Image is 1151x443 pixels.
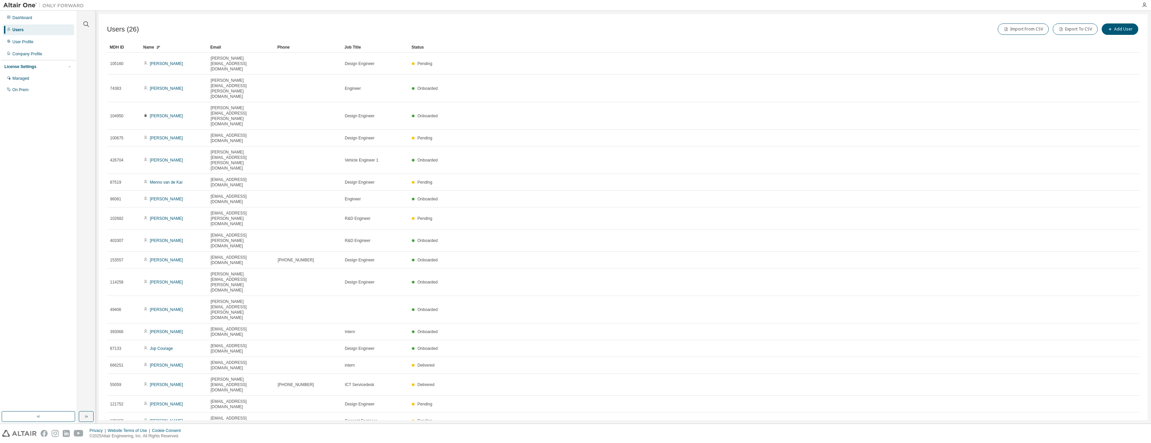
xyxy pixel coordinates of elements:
[418,238,438,243] span: Onboarded
[211,343,272,354] span: [EMAIL_ADDRESS][DOMAIN_NAME]
[2,430,37,437] img: altair_logo.svg
[150,307,183,312] a: [PERSON_NAME]
[418,346,438,351] span: Onboarded
[110,42,138,53] div: MDH ID
[345,346,375,351] span: Design Engineer
[110,279,123,285] span: 114258
[63,430,70,437] img: linkedin.svg
[110,113,123,119] span: 104950
[74,430,84,437] img: youtube.svg
[998,23,1049,35] button: Import From CSV
[211,360,272,371] span: [EMAIL_ADDRESS][DOMAIN_NAME]
[210,42,272,53] div: Email
[211,271,272,293] span: [PERSON_NAME][EMAIL_ADDRESS][PERSON_NAME][DOMAIN_NAME]
[150,280,183,284] a: [PERSON_NAME]
[344,42,406,53] div: Job Title
[418,197,438,201] span: Onboarded
[150,61,183,66] a: [PERSON_NAME]
[150,402,183,406] a: [PERSON_NAME]
[110,61,123,66] span: 105160
[211,299,272,320] span: [PERSON_NAME][EMAIL_ADDRESS][PERSON_NAME][DOMAIN_NAME]
[150,363,183,368] a: [PERSON_NAME]
[150,197,183,201] a: [PERSON_NAME]
[107,25,139,33] span: Users (26)
[150,258,183,262] a: [PERSON_NAME]
[211,194,272,204] span: [EMAIL_ADDRESS][DOMAIN_NAME]
[1053,23,1098,35] button: Export To CSV
[345,135,375,141] span: Design Engineer
[12,51,42,57] div: Company Profile
[12,87,29,92] div: On Prem
[108,428,152,433] div: Website Terms of Use
[278,257,314,263] span: [PHONE_NUMBER]
[211,416,272,426] span: [EMAIL_ADDRESS][DOMAIN_NAME]
[211,78,272,99] span: [PERSON_NAME][EMAIL_ADDRESS][PERSON_NAME][DOMAIN_NAME]
[211,377,272,393] span: [PERSON_NAME][EMAIL_ADDRESS][DOMAIN_NAME]
[418,329,438,334] span: Onboarded
[345,180,375,185] span: Design Engineer
[110,307,121,312] span: 49406
[412,42,1105,53] div: Status
[150,136,183,140] a: [PERSON_NAME]
[211,149,272,171] span: [PERSON_NAME][EMAIL_ADDRESS][PERSON_NAME][DOMAIN_NAME]
[277,42,339,53] div: Phone
[278,382,314,387] span: [PHONE_NUMBER]
[345,238,371,243] span: R&D Engineer
[110,86,121,91] span: 74383
[418,158,438,163] span: Onboarded
[418,86,438,91] span: Onboarded
[150,238,183,243] a: [PERSON_NAME]
[150,216,183,221] a: [PERSON_NAME]
[418,136,432,140] span: Pending
[211,177,272,188] span: [EMAIL_ADDRESS][DOMAIN_NAME]
[152,428,184,433] div: Cookie Consent
[12,39,34,45] div: User Profile
[110,135,123,141] span: 100675
[418,114,438,118] span: Onboarded
[345,216,371,221] span: R&D Engineer
[418,382,435,387] span: Delivered
[90,433,185,439] p: © 2025 Altair Engineering, Inc. All Rights Reserved.
[110,196,121,202] span: 96081
[211,210,272,227] span: [EMAIL_ADDRESS][PERSON_NAME][DOMAIN_NAME]
[345,382,374,387] span: ICT Servicedesk
[345,113,375,119] span: Design Engineer
[1102,23,1138,35] button: Add User
[110,180,121,185] span: 87519
[143,42,205,53] div: Name
[110,418,123,424] span: 108460
[110,382,121,387] span: 55059
[211,133,272,143] span: [EMAIL_ADDRESS][DOMAIN_NAME]
[150,329,183,334] a: [PERSON_NAME]
[418,419,432,423] span: Pending
[211,56,272,72] span: [PERSON_NAME][EMAIL_ADDRESS][DOMAIN_NAME]
[345,418,377,424] span: Concept Engineer
[90,428,108,433] div: Privacy
[418,61,432,66] span: Pending
[211,105,272,127] span: [PERSON_NAME][EMAIL_ADDRESS][PERSON_NAME][DOMAIN_NAME]
[110,346,121,351] span: 87133
[211,233,272,249] span: [EMAIL_ADDRESS][PERSON_NAME][DOMAIN_NAME]
[150,158,183,163] a: [PERSON_NAME]
[345,329,355,334] span: Intern
[418,307,438,312] span: Onboarded
[211,255,272,265] span: [EMAIL_ADDRESS][DOMAIN_NAME]
[150,382,183,387] a: [PERSON_NAME]
[418,280,438,284] span: Onboarded
[110,363,123,368] span: 666251
[12,27,23,33] div: Users
[345,157,378,163] span: Vehicle Engineer 1
[150,86,183,91] a: [PERSON_NAME]
[110,238,123,243] span: 403307
[12,15,32,20] div: Dashboard
[150,346,173,351] a: Jop Courage
[418,363,435,368] span: Delivered
[345,257,375,263] span: Design Engineer
[345,196,361,202] span: Engineer
[345,86,361,91] span: Engineer
[418,402,432,406] span: Pending
[110,257,123,263] span: 153557
[110,216,123,221] span: 102682
[150,419,183,423] a: [PERSON_NAME]
[150,180,183,185] a: Menno van de Kar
